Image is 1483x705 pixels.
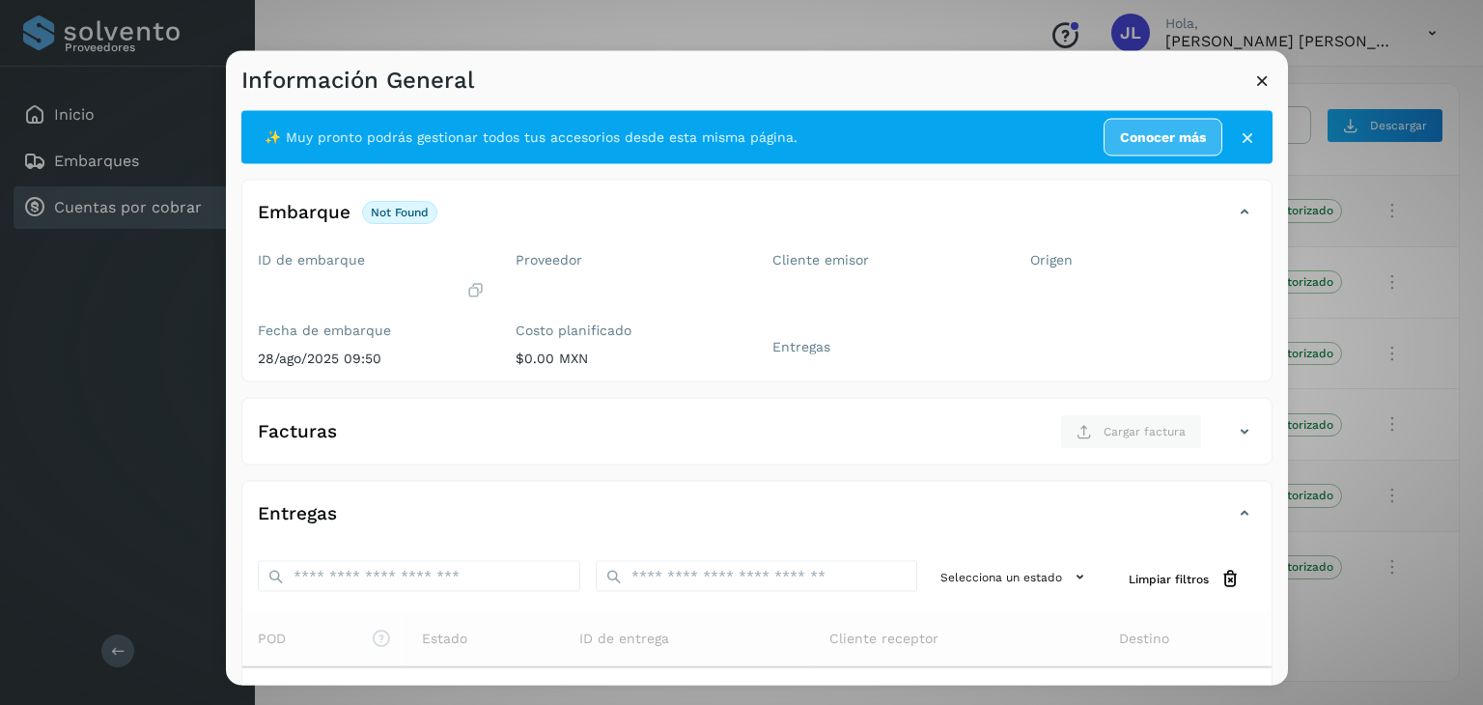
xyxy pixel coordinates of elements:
[772,338,999,354] label: Entregas
[1113,561,1256,597] button: Limpiar filtros
[516,252,742,268] label: Proveedor
[242,414,1272,465] div: FacturasCargar factura
[829,629,938,649] span: Cliente receptor
[772,252,999,268] label: Cliente emisor
[579,629,669,649] span: ID de entrega
[241,67,474,95] h3: Información General
[1129,570,1209,587] span: Limpiar filtros
[422,629,467,649] span: Estado
[1104,423,1186,440] span: Cargar factura
[933,561,1098,593] button: Selecciona un estado
[371,205,429,218] p: not found
[1104,119,1222,156] a: Conocer más
[1119,629,1169,649] span: Destino
[258,629,391,649] span: POD
[258,420,337,442] h4: Facturas
[258,350,485,366] p: 28/ago/2025 09:50
[1060,414,1202,449] button: Cargar factura
[516,350,742,366] p: $0.00 MXN
[265,127,797,148] span: ✨ Muy pronto podrás gestionar todos tus accesorios desde esta misma página.
[516,322,742,338] label: Costo planificado
[258,502,337,524] h4: Entregas
[258,201,350,223] h4: Embarque
[258,322,485,338] label: Fecha de embarque
[1030,252,1257,268] label: Origen
[258,252,485,268] label: ID de embarque
[242,196,1272,244] div: Embarquenot found
[242,497,1272,546] div: Entregas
